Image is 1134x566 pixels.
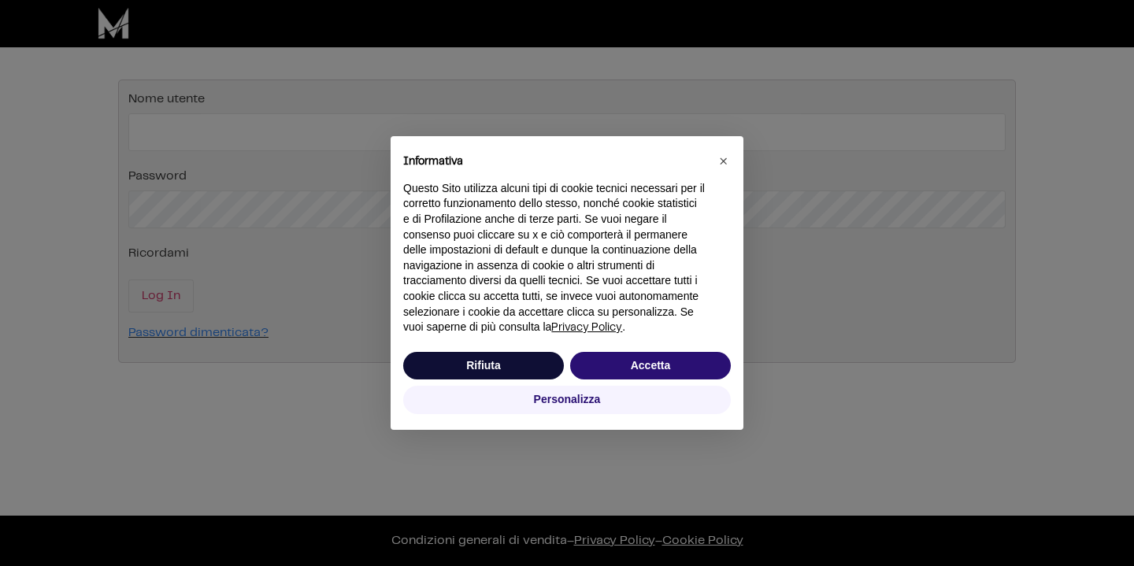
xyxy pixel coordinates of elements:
button: Rifiuta [403,352,564,380]
button: Accetta [570,352,731,380]
button: Chiudi questa informativa [710,149,736,174]
p: Questo Sito utilizza alcuni tipi di cookie tecnici necessari per il corretto funzionamento dello ... [403,181,706,336]
h2: Informativa [403,155,706,168]
button: Personalizza [403,386,731,414]
a: Privacy Policy [551,322,622,333]
span: × [719,154,728,168]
